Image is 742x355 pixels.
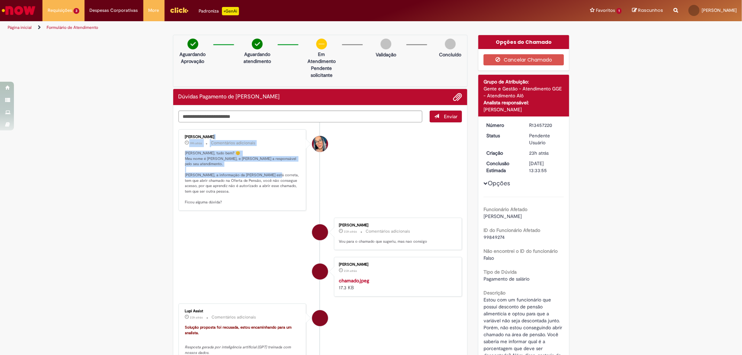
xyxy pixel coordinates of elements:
[339,263,455,267] div: [PERSON_NAME]
[149,7,159,14] span: More
[529,150,549,156] time: 28/08/2025 11:32:50
[48,7,72,14] span: Requisições
[170,5,189,15] img: click_logo_yellow_360x200.png
[190,315,203,320] span: 23h atrás
[312,310,328,326] div: Lupi Assist
[176,51,210,65] p: Aguardando Aprovação
[439,51,461,58] p: Concluído
[484,248,558,254] b: Não encontrei o ID do funcionário
[178,111,423,122] textarea: Digite sua mensagem aqui...
[199,7,239,15] div: Padroniza
[344,269,357,273] time: 28/08/2025 11:35:21
[453,92,462,102] button: Adicionar anexos
[190,141,202,145] span: 19h atrás
[90,7,138,14] span: Despesas Corporativas
[638,7,663,14] span: Rascunhos
[339,277,455,291] div: 17.3 KB
[484,85,564,99] div: Gente e Gestão - Atendimento GGE - Atendimento Alô
[211,140,256,146] small: Comentários adicionais
[484,269,517,275] b: Tipo de Dúvida
[1,3,37,17] img: ServiceNow
[381,39,391,49] img: img-circle-grey.png
[529,150,549,156] span: 23h atrás
[185,309,301,313] div: Lupi Assist
[222,7,239,15] p: +GenAi
[529,150,561,156] div: 28/08/2025 11:32:50
[484,255,494,261] span: Falso
[484,234,505,240] span: 99849274
[484,106,564,113] div: [PERSON_NAME]
[702,7,737,13] span: [PERSON_NAME]
[178,94,280,100] h2: Dúvidas Pagamento de Salário Histórico de tíquete
[185,135,301,139] div: [PERSON_NAME]
[484,78,564,85] div: Grupo de Atribuição:
[188,39,198,49] img: check-circle-green.png
[185,151,301,205] p: [PERSON_NAME], tudo bem? 😊 Meu nome é [PERSON_NAME], e [PERSON_NAME] a responsável pelo seu atend...
[316,39,327,49] img: circle-minus.png
[73,8,79,14] span: 3
[481,132,524,139] dt: Status
[212,314,256,320] small: Comentários adicionais
[339,223,455,227] div: [PERSON_NAME]
[529,160,561,174] div: [DATE] 13:33:55
[344,269,357,273] span: 23h atrás
[312,264,328,280] div: Isabely Camily Rodrigues
[481,122,524,129] dt: Número
[376,51,396,58] p: Validação
[484,206,527,212] b: Funcionário Afetado
[344,229,357,234] time: 28/08/2025 11:36:04
[312,136,328,152] div: Maira Priscila Da Silva Arnaldo
[305,65,338,79] p: Pendente solicitante
[252,39,263,49] img: check-circle-green.png
[344,229,357,234] span: 23h atrás
[484,54,564,65] button: Cancelar Chamado
[366,228,410,234] small: Comentários adicionais
[305,51,338,65] p: Em Atendimento
[8,25,32,30] a: Página inicial
[185,325,293,336] font: Solução proposta foi recusada, estou encaminhando para um analista.
[529,122,561,129] div: R13457220
[445,39,456,49] img: img-circle-grey.png
[430,111,462,122] button: Enviar
[312,224,328,240] div: Isabely Camily Rodrigues
[484,276,529,282] span: Pagamento de salário
[596,7,615,14] span: Favoritos
[529,132,561,146] div: Pendente Usuário
[484,227,540,233] b: ID do Funcionário Afetado
[339,277,369,284] a: chamado.jpeg
[478,35,569,49] div: Opções do Chamado
[481,160,524,174] dt: Conclusão Estimada
[47,25,98,30] a: Formulário de Atendimento
[190,315,203,320] time: 28/08/2025 11:34:01
[481,150,524,156] dt: Criação
[339,239,455,244] p: Vou para o chamado que sugeriu, mas nao consigo
[484,290,505,296] b: Descrição
[444,113,457,120] span: Enviar
[484,99,564,106] div: Analista responsável:
[484,213,522,219] span: [PERSON_NAME]
[616,8,622,14] span: 1
[240,51,274,65] p: Aguardando atendimento
[5,21,489,34] ul: Trilhas de página
[632,7,663,14] a: Rascunhos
